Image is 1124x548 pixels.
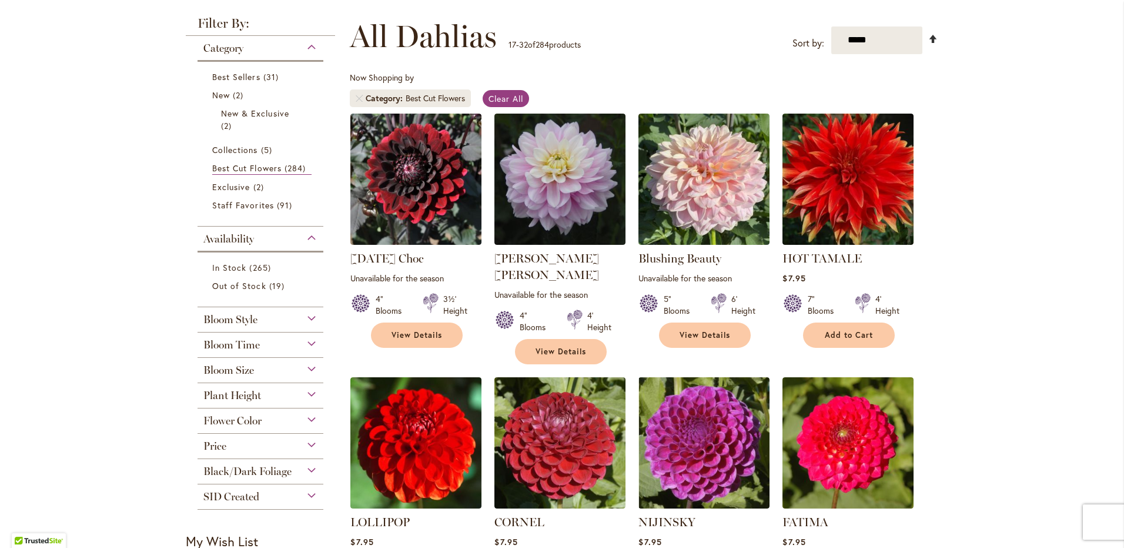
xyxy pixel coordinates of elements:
span: 91 [277,199,295,211]
span: Category [203,42,243,55]
p: Unavailable for the season [494,289,625,300]
span: Category [366,92,406,104]
span: 2 [253,181,267,193]
span: 32 [519,39,528,50]
div: 3½' Height [443,293,467,317]
a: LOLLIPOP [350,500,481,511]
div: 7" Blooms [808,293,841,317]
p: Unavailable for the season [350,273,481,284]
img: LOLLIPOP [350,377,481,509]
a: In Stock 265 [212,261,312,274]
a: Best Sellers [212,71,312,83]
span: 17 [509,39,516,50]
span: Now Shopping by [350,72,414,83]
div: Best Cut Flowers [406,92,465,104]
a: Blushing Beauty [638,236,770,247]
span: $7.95 [782,536,805,547]
span: Plant Height [203,389,261,402]
img: FATIMA [782,377,914,509]
span: SID Created [203,490,259,503]
img: Blushing Beauty [638,114,770,245]
a: HOT TAMALE [782,251,862,265]
span: Availability [203,233,254,245]
img: CORNEL [494,377,625,509]
span: Add to Cart [825,330,873,340]
a: Exclusive [212,181,312,193]
span: 5 [261,144,275,156]
label: Sort by: [792,32,824,54]
a: New [212,89,312,101]
span: Black/Dark Foliage [203,465,292,478]
span: Bloom Time [203,338,260,351]
span: All Dahlias [350,19,497,54]
span: $7.95 [782,273,805,284]
a: Charlotte Mae [494,236,625,247]
a: Karma Choc [350,236,481,247]
span: Clear All [489,93,523,104]
span: Best Cut Flowers [212,162,282,174]
span: 265 [249,261,273,274]
img: NIJINSKY [638,377,770,509]
span: New [212,89,230,101]
iframe: Launch Accessibility Center [9,506,42,539]
span: $7.95 [350,536,373,547]
a: View Details [515,339,607,364]
p: Unavailable for the season [638,273,770,284]
span: View Details [392,330,442,340]
a: Hot Tamale [782,236,914,247]
span: 2 [233,89,246,101]
span: Price [203,440,226,453]
a: [PERSON_NAME] [PERSON_NAME] [494,251,599,282]
div: 4" Blooms [376,293,409,317]
span: Bloom Style [203,313,257,326]
a: CORNEL [494,515,544,529]
a: Staff Favorites [212,199,312,211]
span: 19 [269,280,287,292]
span: Out of Stock [212,280,266,291]
a: CORNEL [494,500,625,511]
a: Clear All [483,90,529,107]
span: In Stock [212,262,246,273]
div: 5" Blooms [664,293,697,317]
div: 4" Blooms [520,310,553,333]
a: Collections [212,144,312,156]
span: View Details [680,330,730,340]
span: $7.95 [494,536,517,547]
a: LOLLIPOP [350,515,410,529]
div: 4' Height [587,310,611,333]
span: 284 [285,162,309,174]
button: Add to Cart [803,323,895,348]
a: View Details [371,323,463,348]
span: $7.95 [638,536,661,547]
a: NIJINSKY [638,500,770,511]
a: FATIMA [782,500,914,511]
a: NIJINSKY [638,515,695,529]
span: Flower Color [203,414,262,427]
span: 2 [221,119,235,132]
a: Best Cut Flowers [212,162,312,175]
span: Bloom Size [203,364,254,377]
div: 4' Height [875,293,899,317]
span: 284 [536,39,549,50]
span: Best Sellers [212,71,260,82]
img: Karma Choc [350,114,481,245]
a: Out of Stock 19 [212,280,312,292]
img: Charlotte Mae [494,114,625,245]
span: Exclusive [212,181,250,192]
a: FATIMA [782,515,828,529]
a: New &amp; Exclusive [221,107,303,132]
a: Blushing Beauty [638,251,721,265]
a: View Details [659,323,751,348]
span: New & Exclusive [221,108,289,119]
strong: Filter By: [186,17,335,36]
a: [DATE] Choc [350,251,424,265]
a: Remove Category Best Cut Flowers [356,95,363,102]
span: Collections [212,144,258,155]
img: Hot Tamale [782,114,914,245]
span: 31 [263,71,282,83]
p: - of products [509,35,581,54]
div: 6' Height [731,293,755,317]
span: Staff Favorites [212,200,274,211]
span: View Details [536,347,586,357]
